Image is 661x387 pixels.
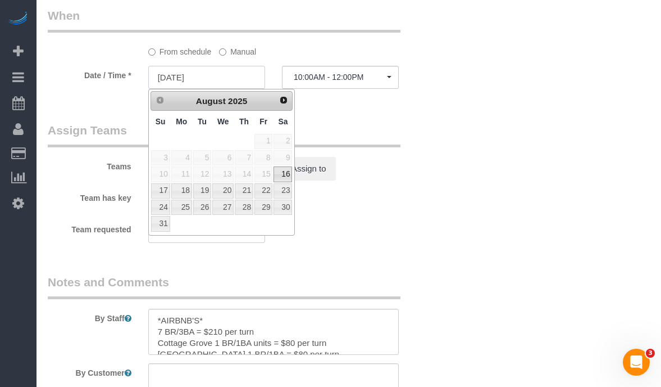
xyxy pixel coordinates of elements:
label: By Customer [39,363,140,379]
a: 27 [212,200,234,215]
span: 7 [235,150,253,165]
a: 18 [171,183,192,199]
span: 14 [235,166,253,182]
span: 5 [193,150,211,165]
a: Prev [152,93,168,109]
span: 9 [273,150,292,165]
span: 12 [193,166,211,182]
legend: Assign Teams [48,122,400,147]
a: 22 [254,183,272,199]
span: 3 [151,150,170,165]
a: 20 [212,183,234,199]
label: Manual [219,42,256,57]
span: Wednesday [217,117,229,126]
span: 2025 [228,96,247,106]
img: Automaid Logo [7,11,29,27]
span: 13 [212,166,234,182]
span: August [196,96,226,106]
label: From schedule [148,42,212,57]
a: 23 [273,183,292,199]
button: 10:00AM - 12:00PM [282,66,399,89]
input: From schedule [148,48,156,56]
a: 21 [235,183,253,199]
span: Sunday [156,117,166,126]
span: Tuesday [198,117,207,126]
span: Next [279,96,288,105]
a: 29 [254,200,272,215]
span: 10 [151,166,170,182]
a: Next [276,93,291,109]
a: 26 [193,200,211,215]
span: 10:00AM - 12:00PM [294,73,387,82]
label: Date / Time * [39,66,140,81]
a: 17 [151,183,170,199]
input: MM/DD/YYYY [148,66,265,89]
span: 8 [254,150,272,165]
a: 16 [273,166,292,182]
span: Prev [156,96,165,105]
span: Friday [259,117,267,126]
iframe: Intercom live chat [623,349,650,376]
span: Monday [176,117,187,126]
legend: Notes and Comments [48,274,400,299]
span: 15 [254,166,272,182]
span: 11 [171,166,192,182]
a: 19 [193,183,211,199]
span: 4 [171,150,192,165]
label: Teams [39,157,140,172]
a: 25 [171,200,192,215]
span: 6 [212,150,234,165]
span: Thursday [239,117,249,126]
span: 2 [273,134,292,149]
a: 30 [273,200,292,215]
span: 3 [646,349,655,358]
a: 28 [235,200,253,215]
label: Team has key [39,188,140,204]
span: 1 [254,134,272,149]
button: Assign to [282,157,336,181]
legend: When [48,7,400,33]
a: 31 [151,216,170,231]
label: By Staff [39,309,140,324]
a: 24 [151,200,170,215]
input: Manual [219,48,226,56]
span: Saturday [278,117,288,126]
label: Team requested [39,220,140,235]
